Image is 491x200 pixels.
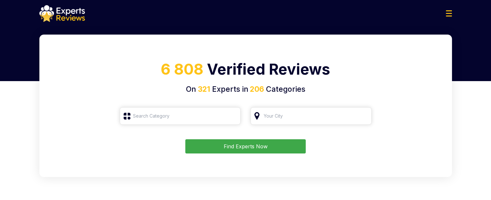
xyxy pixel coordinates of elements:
[185,139,306,153] button: Find Experts Now
[446,10,452,16] img: Menu Icon
[161,60,203,78] span: 6 808
[120,107,241,125] input: Search Category
[39,5,85,22] img: logo
[47,58,444,84] h1: Verified Reviews
[248,85,264,94] span: 206
[198,85,210,94] span: 321
[47,84,444,95] h4: On Experts in Categories
[251,107,372,125] input: Your City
